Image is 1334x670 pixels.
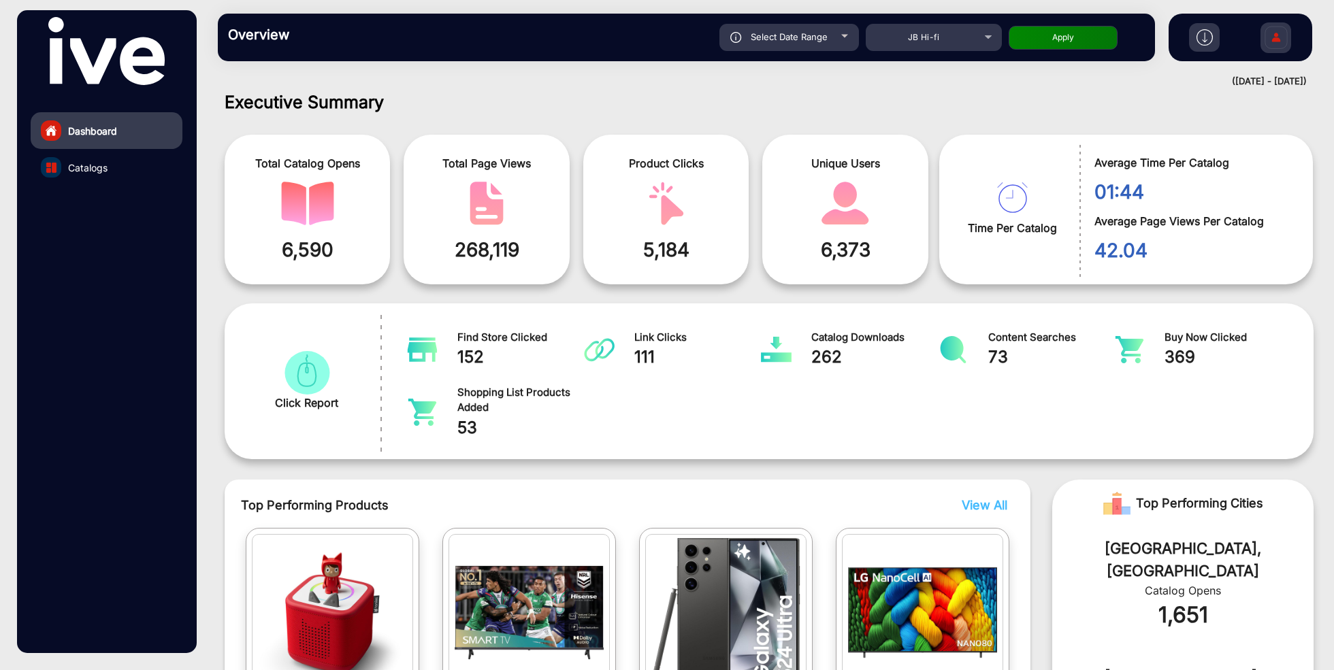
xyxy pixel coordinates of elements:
span: JB Hi-fi [908,32,939,42]
button: View All [958,496,1004,514]
span: Catalog Downloads [811,330,939,346]
span: 111 [634,345,762,369]
span: Find Store Clicked [457,330,585,346]
img: icon [730,32,742,43]
span: Top Performing Products [241,496,830,514]
button: Apply [1009,26,1118,50]
span: 6,373 [772,235,917,264]
span: Catalogs [68,161,108,175]
a: Dashboard [31,112,182,149]
span: 42.04 [1094,236,1292,265]
div: [GEOGRAPHIC_DATA], [GEOGRAPHIC_DATA] [1073,537,1293,582]
span: 53 [457,416,585,440]
span: 369 [1165,345,1292,369]
span: Click Report [275,395,338,411]
span: Total Page Views [414,155,559,171]
span: 73 [988,345,1116,369]
h1: Executive Summary [225,92,1314,112]
span: Total Catalog Opens [235,155,380,171]
span: Average Time Per Catalog [1094,154,1292,171]
span: 268,119 [414,235,559,264]
span: Content Searches [988,330,1116,346]
div: ([DATE] - [DATE]) [204,75,1307,88]
img: catalog [640,182,693,225]
span: 152 [457,345,585,369]
span: Buy Now Clicked [1165,330,1292,346]
div: 1,651 [1073,599,1293,631]
img: h2download.svg [1197,29,1213,46]
img: catalog [584,336,615,363]
img: home [45,124,57,137]
span: View All [962,498,1007,512]
span: Average Page Views Per Catalog [1094,213,1292,229]
span: 262 [811,345,939,369]
img: catalog [407,399,438,426]
span: Top Performing Cities [1136,490,1263,517]
img: catalog [1114,336,1145,363]
img: catalog [407,336,438,363]
img: catalog [819,182,872,225]
span: Unique Users [772,155,917,171]
img: vmg-logo [48,17,164,85]
img: catalog [280,351,333,395]
img: Sign%20Up.svg [1262,16,1290,63]
img: catalog [460,182,513,225]
span: Product Clicks [593,155,738,171]
span: Link Clicks [634,330,762,346]
h3: Overview [228,27,419,43]
span: Select Date Range [751,31,828,42]
span: Shopping List Products Added [457,385,585,416]
img: catalog [997,182,1028,213]
a: Catalogs [31,149,182,186]
img: catalog [46,163,56,173]
img: catalog [281,182,334,225]
div: Catalog Opens [1073,582,1293,599]
img: Rank image [1103,490,1130,517]
span: 01:44 [1094,178,1292,206]
img: catalog [761,336,792,363]
span: Dashboard [68,124,117,138]
span: 6,590 [235,235,380,264]
span: 5,184 [593,235,738,264]
img: catalog [938,336,969,363]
